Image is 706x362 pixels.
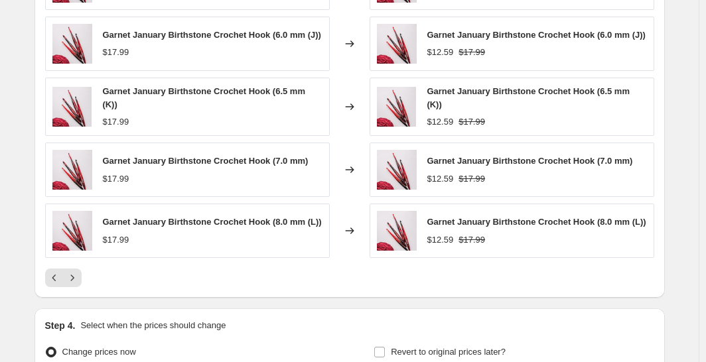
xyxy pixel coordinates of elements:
span: Garnet January Birthstone Crochet Hook (6.0 mm (J)) [427,30,646,40]
p: Select when the prices should change [80,319,226,332]
img: 20240111_093428_1_80x.jpg [377,24,417,64]
span: Revert to original prices later? [391,347,506,357]
strike: $17.99 [459,46,485,59]
img: 20240111_093428_1_80x.jpg [377,150,417,190]
span: Garnet January Birthstone Crochet Hook (8.0 mm (L)) [427,217,646,227]
div: $17.99 [103,233,129,247]
div: $12.59 [427,46,454,59]
span: Change prices now [62,347,136,357]
nav: Pagination [45,269,82,287]
div: $17.99 [102,115,129,129]
div: $12.59 [427,172,454,186]
div: $12.59 [427,233,454,247]
strike: $17.99 [459,115,485,129]
span: Garnet January Birthstone Crochet Hook (7.0 mm) [427,156,633,166]
img: 20240111_093428_1_80x.jpg [52,211,92,251]
div: $12.59 [427,115,453,129]
img: 20240111_093428_1_80x.jpg [52,87,92,127]
h2: Step 4. [45,319,76,332]
strike: $17.99 [459,172,485,186]
img: 20240111_093428_1_80x.jpg [52,150,92,190]
span: Garnet January Birthstone Crochet Hook (6.5 mm (K)) [427,86,630,109]
span: Garnet January Birthstone Crochet Hook (6.5 mm (K)) [102,86,305,109]
span: Garnet January Birthstone Crochet Hook (8.0 mm (L)) [103,217,322,227]
div: $17.99 [103,46,129,59]
button: Previous [45,269,64,287]
strike: $17.99 [459,233,485,247]
button: Next [63,269,82,287]
img: 20240111_093428_1_80x.jpg [377,87,417,127]
img: 20240111_093428_1_80x.jpg [377,211,417,251]
span: Garnet January Birthstone Crochet Hook (7.0 mm) [103,156,309,166]
img: 20240111_093428_1_80x.jpg [52,24,92,64]
span: Garnet January Birthstone Crochet Hook (6.0 mm (J)) [103,30,321,40]
div: $17.99 [103,172,129,186]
